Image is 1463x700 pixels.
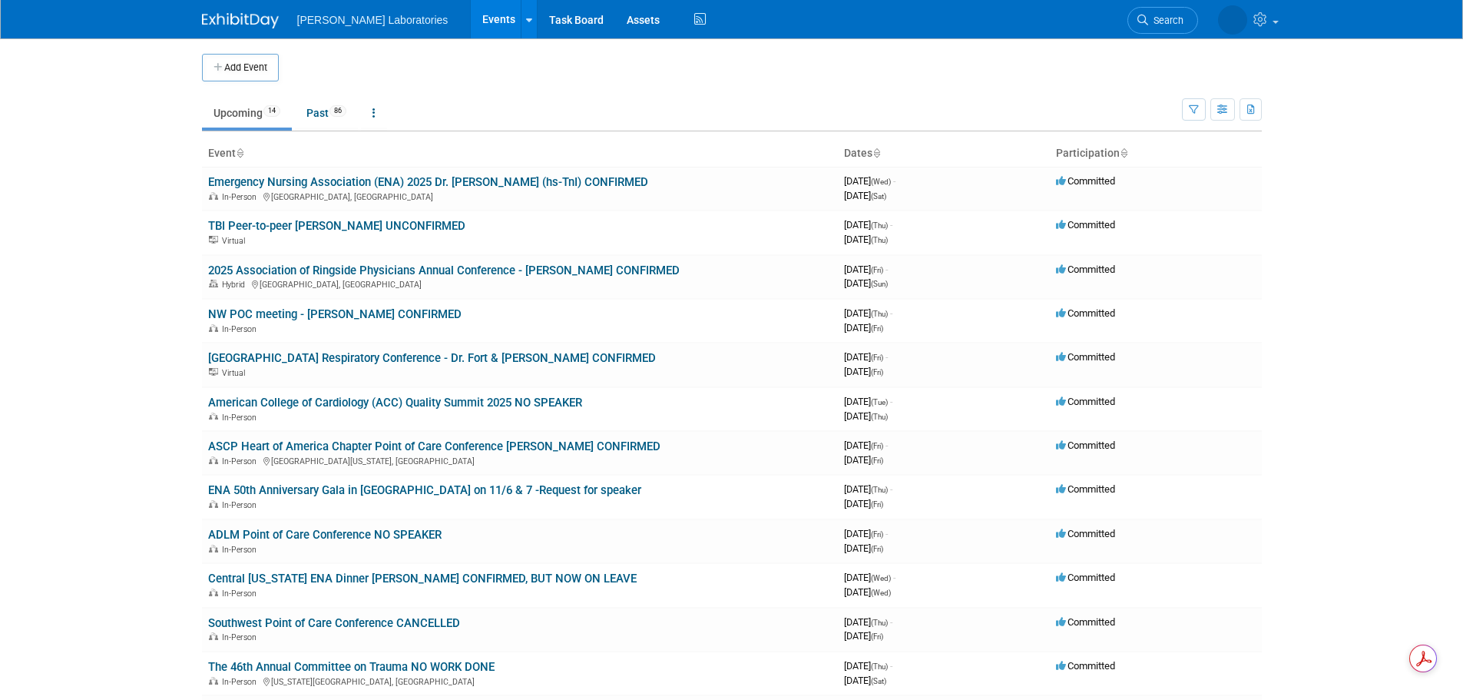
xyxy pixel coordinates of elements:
span: - [885,351,888,363]
span: Committed [1056,396,1115,407]
span: - [890,483,892,495]
span: (Wed) [871,177,891,186]
div: [GEOGRAPHIC_DATA], [GEOGRAPHIC_DATA] [208,190,832,202]
span: (Thu) [871,236,888,244]
span: (Fri) [871,324,883,333]
span: In-Person [222,589,261,599]
span: [DATE] [844,528,888,539]
span: - [890,616,892,628]
span: Search [1148,15,1183,26]
span: (Thu) [871,619,888,627]
th: Event [202,141,838,167]
span: [DATE] [844,572,895,583]
span: In-Person [222,456,261,466]
span: Committed [1056,440,1115,451]
span: Committed [1056,528,1115,539]
a: Search [1127,7,1198,34]
a: Sort by Start Date [872,147,880,159]
img: In-Person Event [209,545,218,552]
span: Committed [1056,175,1115,187]
span: [DATE] [844,351,888,363]
span: [DATE] [844,396,892,407]
span: In-Person [222,413,261,423]
a: TBI Peer-to-peer [PERSON_NAME] UNCONFIRMED [208,219,465,233]
a: Southwest Point of Care Conference CANCELLED [208,616,460,630]
span: [DATE] [844,234,888,245]
img: In-Person Event [209,632,218,640]
span: (Sat) [871,677,886,685]
span: Virtual [222,236,250,246]
th: Dates [838,141,1050,167]
span: [DATE] [844,660,892,672]
span: Committed [1056,616,1115,628]
span: [DATE] [844,277,888,289]
div: [US_STATE][GEOGRAPHIC_DATA], [GEOGRAPHIC_DATA] [208,675,832,687]
span: [DATE] [844,483,892,495]
img: In-Person Event [209,500,218,508]
span: (Wed) [871,589,891,597]
span: In-Person [222,677,261,687]
img: Virtual Event [209,236,218,244]
img: In-Person Event [209,677,218,685]
img: In-Person Event [209,456,218,464]
span: [DATE] [844,190,886,201]
span: (Wed) [871,574,891,582]
span: [DATE] [844,454,883,466]
span: (Thu) [871,221,888,230]
span: - [890,660,892,672]
span: In-Person [222,500,261,510]
span: (Fri) [871,530,883,539]
a: ADLM Point of Care Conference NO SPEAKER [208,528,442,542]
span: - [893,572,895,583]
span: - [893,175,895,187]
span: [DATE] [844,219,892,231]
a: ASCP Heart of America Chapter Point of Care Conference [PERSON_NAME] CONFIRMED [208,440,660,453]
span: Committed [1056,483,1115,495]
span: [DATE] [844,410,888,422]
span: (Thu) [871,413,888,421]
img: In-Person Event [209,589,218,596]
span: Committed [1056,219,1115,231]
span: 14 [263,105,280,117]
span: (Thu) [871,486,888,494]
a: 2025 Association of Ringside Physicians Annual Conference - [PERSON_NAME] CONFIRMED [208,264,680,277]
span: - [885,264,888,275]
span: [DATE] [844,322,883,333]
th: Participation [1050,141,1262,167]
span: - [885,528,888,539]
span: (Fri) [871,632,883,641]
span: [DATE] [844,440,888,451]
span: Committed [1056,572,1115,583]
span: (Fri) [871,456,883,465]
img: Virtual Event [209,368,218,376]
a: Sort by Participation Type [1120,147,1127,159]
img: In-Person Event [209,413,218,420]
span: In-Person [222,632,261,642]
span: (Tue) [871,398,888,406]
div: [GEOGRAPHIC_DATA], [GEOGRAPHIC_DATA] [208,277,832,290]
button: Add Event [202,54,279,81]
span: (Fri) [871,368,883,377]
span: [DATE] [844,264,888,275]
a: Emergency Nursing Association (ENA) 2025 Dr. [PERSON_NAME] (hs-TnI) CONFIRMED [208,175,648,189]
span: In-Person [222,324,261,334]
span: 86 [329,105,346,117]
a: NW POC meeting - [PERSON_NAME] CONFIRMED [208,307,462,321]
a: [GEOGRAPHIC_DATA] Respiratory Conference - Dr. Fort & [PERSON_NAME] CONFIRMED [208,351,656,365]
span: Hybrid [222,280,250,290]
a: Central [US_STATE] ENA Dinner [PERSON_NAME] CONFIRMED, BUT NOW ON LEAVE [208,572,637,586]
span: (Fri) [871,545,883,553]
img: ExhibitDay [202,13,279,28]
img: In-Person Event [209,192,218,200]
span: Committed [1056,264,1115,275]
span: In-Person [222,545,261,555]
span: (Sun) [871,280,888,288]
span: (Sat) [871,192,886,201]
a: Upcoming14 [202,98,292,128]
span: [DATE] [844,675,886,686]
span: - [890,396,892,407]
span: (Fri) [871,500,883,509]
span: - [890,307,892,319]
span: [DATE] [844,586,891,598]
span: (Fri) [871,353,883,362]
